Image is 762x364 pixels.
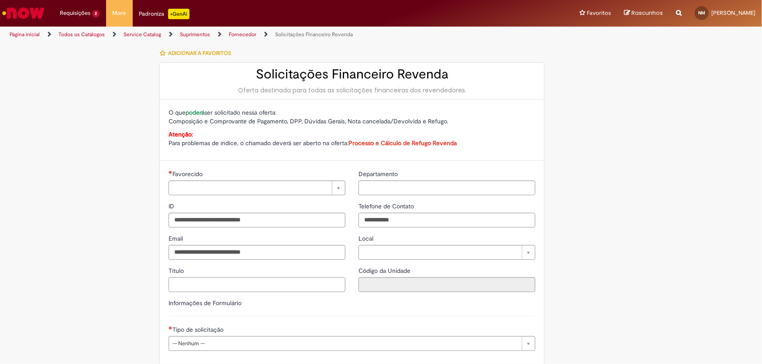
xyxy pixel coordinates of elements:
[698,10,705,16] span: NM
[359,245,535,260] a: Limpar campo Local
[169,326,172,330] span: Necessários
[169,277,345,292] input: Título
[172,326,225,333] span: Tipo de solicitação
[359,213,535,228] input: Telefone de Contato
[169,130,535,147] p: Para problemas de índice, o chamado deverá ser aberto na oferta:
[169,170,172,174] span: Necessários
[10,31,40,38] a: Página inicial
[124,31,161,38] a: Service Catalog
[169,86,535,95] div: Oferta destinada para todas as solicitações financeiras dos revendedores.
[229,31,256,38] a: Fornecedor
[186,109,204,116] strong: poderá
[59,31,105,38] a: Todos os Catálogos
[359,277,535,292] input: Código da Unidade
[168,9,190,19] p: +GenAi
[711,9,755,17] span: [PERSON_NAME]
[180,31,210,38] a: Suprimentos
[169,180,345,195] a: Limpar campo Favorecido
[169,108,535,126] p: O que ser solicitado nessa oferta: Composição e Comprovante de Pagamento, DPP, Dúvidas Gerais, No...
[159,44,236,62] button: Adicionar a Favoritos
[168,50,231,57] span: Adicionar a Favoritos
[359,180,535,195] input: Departamento
[169,267,186,275] span: Título
[1,4,46,22] img: ServiceNow
[624,9,663,17] a: Rascunhos
[60,9,90,17] span: Requisições
[275,31,353,38] a: Solicitações Financeiro Revenda
[172,170,204,178] span: Necessários - Favorecido
[113,9,126,17] span: More
[359,235,375,242] span: Local
[169,235,185,242] span: Email
[169,130,193,138] strong: Atenção:
[92,10,100,17] span: 2
[169,245,345,260] input: Email
[348,139,457,147] a: Processo e Cálculo de Refugo Revenda
[631,9,663,17] span: Rascunhos
[359,202,416,210] span: Telefone de Contato
[169,67,535,82] h2: Solicitações Financeiro Revenda
[172,337,517,350] span: -- Nenhum --
[359,266,412,275] label: Somente leitura - Código da Unidade
[7,27,501,43] ul: Trilhas de página
[169,213,345,228] input: ID
[169,202,176,210] span: ID
[139,9,190,19] div: Padroniza
[587,9,611,17] span: Favoritos
[359,170,400,178] span: Departamento
[169,299,241,307] label: Informações de Formulário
